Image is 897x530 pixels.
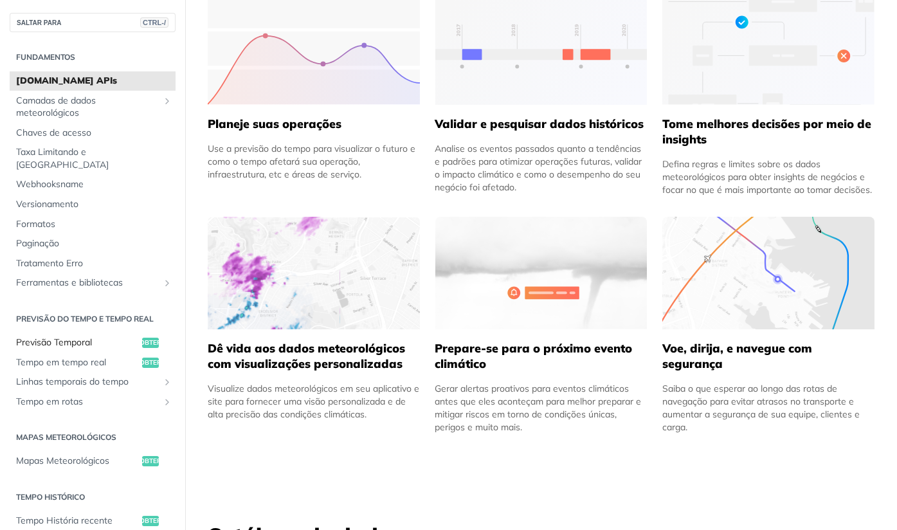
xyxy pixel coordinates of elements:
[10,143,176,174] a: Taxa Limitando e [GEOGRAPHIC_DATA]
[16,455,139,468] span: Mapas Meteorológicos
[208,142,420,181] div: Use a previsão do tempo para visualizar o futuro e como o tempo afetará sua operação, infraestrut...
[10,91,176,123] a: Camadas de dados meteorológicosShow subpages for Weather Data Layers
[435,382,647,434] div: Gerar alertas proativos para eventos climáticos antes que eles aconteçam para melhor preparar e m...
[10,71,176,91] a: [DOMAIN_NAME] APIs
[16,356,139,369] span: Tempo em tempo real
[10,175,176,194] a: Webhooksname
[16,396,159,408] span: Tempo em rotas
[208,382,420,421] div: Visualize dados meteorológicos em seu aplicativo e site para fornecer uma visão personalizada e d...
[10,13,176,32] button: SALTAR PARACTRL-/
[10,215,176,234] a: Formatos
[10,452,176,471] a: Mapas Meteorológicosobter
[140,17,168,28] span: CTRL-/
[16,146,172,171] span: Taxa Limitando e [GEOGRAPHIC_DATA]
[10,234,176,253] a: Paginação
[435,341,647,372] h5: Prepare-se para o próximo evento climático
[662,382,874,434] div: Saiba o que esperar ao longo das rotas de navegação para evitar atrasos no transporte e aumentar ...
[16,218,172,231] span: Formatos
[10,51,176,63] h2: Fundamentos
[10,254,176,273] a: Tratamento Erro
[142,516,159,526] span: obter
[10,372,176,392] a: Linhas temporais do tempoShow subpages for Weather Timelines
[10,491,176,503] h2: Tempo Histórico
[10,392,176,412] a: Tempo em rotasShow subpages for Weather on Routes
[16,277,159,289] span: Ferramentas e bibliotecas
[162,96,172,106] button: Show subpages for Weather Data Layers
[10,273,176,293] a: Ferramentas e bibliotecasShow subpages for Tools & Libraries
[16,198,172,211] span: Versionamento
[142,456,159,466] span: obter
[16,515,139,527] span: Tempo História recente
[16,75,172,87] span: [DOMAIN_NAME] APIs
[16,95,159,120] span: Camadas de dados meteorológicos
[162,397,172,407] button: Show subpages for Weather on Routes
[10,353,176,372] a: Tempo em tempo realobter
[16,127,172,140] span: Chaves de acesso
[162,377,172,387] button: Show subpages for Weather Timelines
[16,376,159,388] span: Linhas temporais do tempo
[162,278,172,288] button: Show subpages for Tools & Libraries
[10,333,176,352] a: Previsão Temporalobter
[16,237,172,250] span: Paginação
[208,341,420,372] h5: Dê vida aos dados meteorológicos com visualizações personalizadas
[208,116,420,132] h5: Planeje suas operações
[435,142,647,194] div: Analise os eventos passados quanto a tendências e padrões para otimizar operações futuras, valida...
[10,195,176,214] a: Versionamento
[435,217,648,329] img: 2c0a313-group-496-12x.svg
[10,432,176,443] h2: Mapas Meteorológicos
[142,338,159,348] span: obter
[435,116,647,132] h5: Validar e pesquisar dados históricos
[662,217,874,329] img: 994b3d6-mask-group-32x.svg
[208,217,420,329] img: 4463876-group-4982x.svg
[10,123,176,143] a: Chaves de acesso
[16,178,172,191] span: Webhooksname
[16,336,139,349] span: Previsão Temporal
[10,313,176,325] h2: Previsão do Tempo e tempo real
[662,341,874,372] h5: Voe, dirija, e navegue com segurança
[16,257,172,270] span: Tratamento Erro
[142,358,159,368] span: obter
[662,116,874,147] h5: Tome melhores decisões por meio de insights
[662,158,874,196] div: Defina regras e limites sobre os dados meteorológicos para obter insights de negócios e focar no ...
